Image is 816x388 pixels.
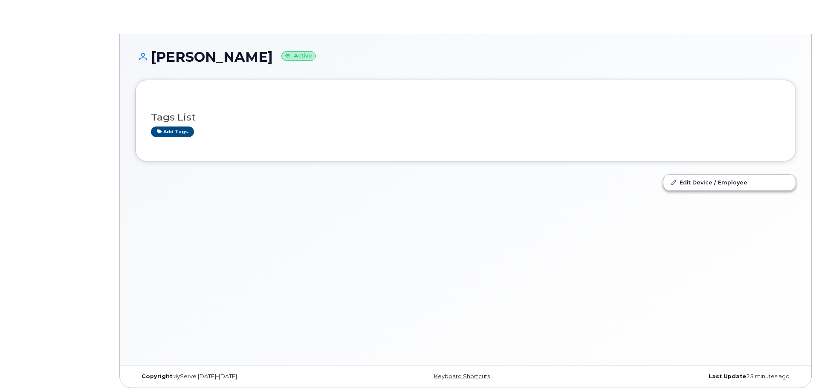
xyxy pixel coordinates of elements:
h1: [PERSON_NAME] [135,49,796,64]
strong: Last Update [709,373,746,379]
div: 25 minutes ago [576,373,796,380]
div: MyServe [DATE]–[DATE] [135,373,356,380]
a: Keyboard Shortcuts [434,373,490,379]
h3: Tags List [151,112,780,123]
a: Edit Device / Employee [663,175,796,190]
small: Active [281,51,316,61]
a: Add tags [151,126,194,137]
strong: Copyright [142,373,172,379]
